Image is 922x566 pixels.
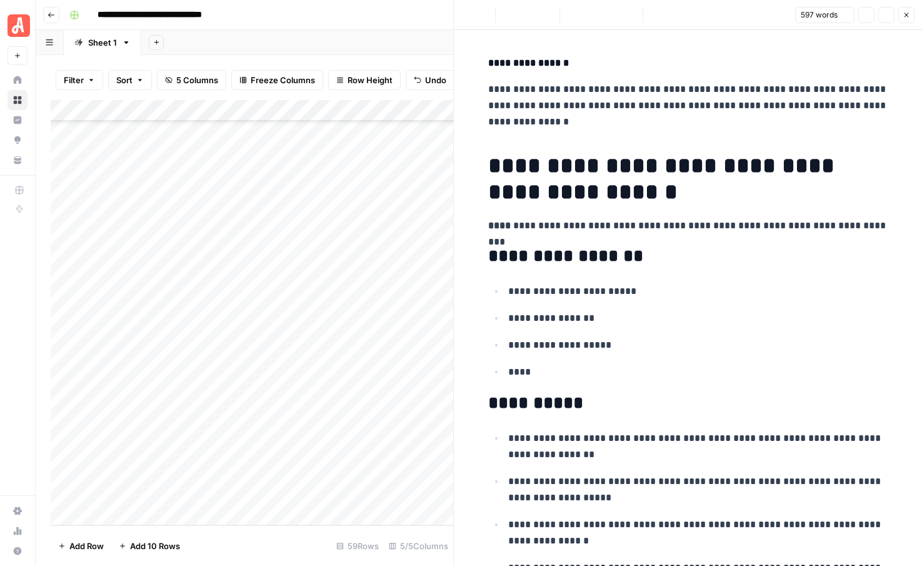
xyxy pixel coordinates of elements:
button: Row Height [328,70,401,90]
button: Add Row [51,536,111,556]
span: Freeze Columns [251,74,315,86]
button: Help + Support [8,541,28,561]
span: 597 words [801,9,838,21]
div: 5/5 Columns [384,536,453,556]
button: Filter [56,70,103,90]
span: Add Row [69,540,104,552]
img: Angi Logo [8,14,30,37]
span: Sort [116,74,133,86]
span: Add 10 Rows [130,540,180,552]
button: Freeze Columns [231,70,323,90]
a: Settings [8,501,28,521]
button: 597 words [795,7,854,23]
a: Opportunities [8,130,28,150]
span: 5 Columns [176,74,218,86]
a: Home [8,70,28,90]
div: 59 Rows [331,536,384,556]
span: Row Height [348,74,393,86]
div: Sheet 1 [88,36,117,49]
button: Sort [108,70,152,90]
a: Your Data [8,150,28,170]
a: Insights [8,110,28,130]
a: Usage [8,521,28,541]
span: Undo [425,74,446,86]
a: Sheet 1 [64,30,141,55]
button: Add 10 Rows [111,536,188,556]
span: Filter [64,74,84,86]
button: Workspace: Angi [8,10,28,41]
button: 5 Columns [157,70,226,90]
button: Undo [406,70,454,90]
a: Browse [8,90,28,110]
